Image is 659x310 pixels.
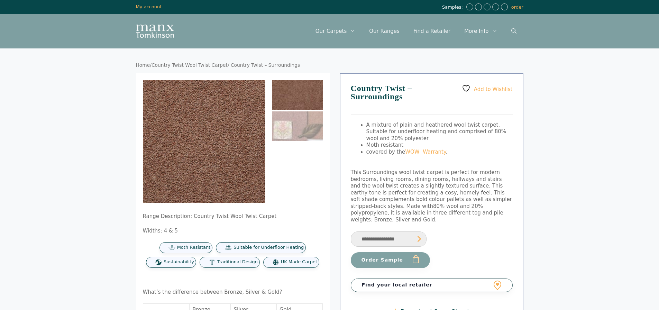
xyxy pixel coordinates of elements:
a: My account [136,4,162,9]
span: UK Made Carpet [281,259,317,265]
span: 80% wool and 20% polypropylene, it is available in three different tog and pile weights: Bronze, ... [351,203,503,223]
span: Moth resistant [366,142,404,148]
a: Find a Retailer [406,21,457,42]
a: Country Twist Wool Twist Carpet [152,62,228,68]
span: Traditional Design [217,259,258,265]
li: covered by the . [366,149,513,156]
a: Our Carpets [309,21,363,42]
h1: Country Twist – Surroundings [351,84,513,115]
a: More Info [457,21,504,42]
span: This Surroundings wool twist carpet is perfect for modern bedrooms, living rooms, dining rooms, h... [351,169,512,209]
span: Samples: [442,4,465,10]
a: Open Search Bar [504,21,523,42]
a: order [511,4,523,10]
nav: Breadcrumb [136,62,523,69]
img: Manx Tomkinson [136,25,174,38]
p: Range Description: Country Twist Wool Twist Carpet [143,213,323,220]
p: What’s the difference between Bronze, Silver & Gold? [143,289,323,296]
a: Home [136,62,150,68]
img: Country Twist - Surroundings - Image 2 [272,111,323,141]
a: Add to Wishlist [462,84,512,93]
a: WOW Warranty [405,149,446,155]
img: Country Twist - Surroundings [272,80,323,110]
span: Add to Wishlist [474,86,513,92]
span: Sustainability [164,259,194,265]
a: Find your local retailer [351,279,513,292]
span: A mixture of plain and heathered wool twist carpet. Suitable for underfloor heating and comprised... [366,122,506,142]
span: Suitable for Underfloor Heating [234,245,304,250]
a: Our Ranges [362,21,406,42]
span: Moth Resistant [177,245,211,250]
p: Widths: 4 & 5 [143,228,323,235]
nav: Primary [309,21,523,42]
img: Country Twist - Surroundings [143,80,265,203]
button: Order Sample [351,252,430,268]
